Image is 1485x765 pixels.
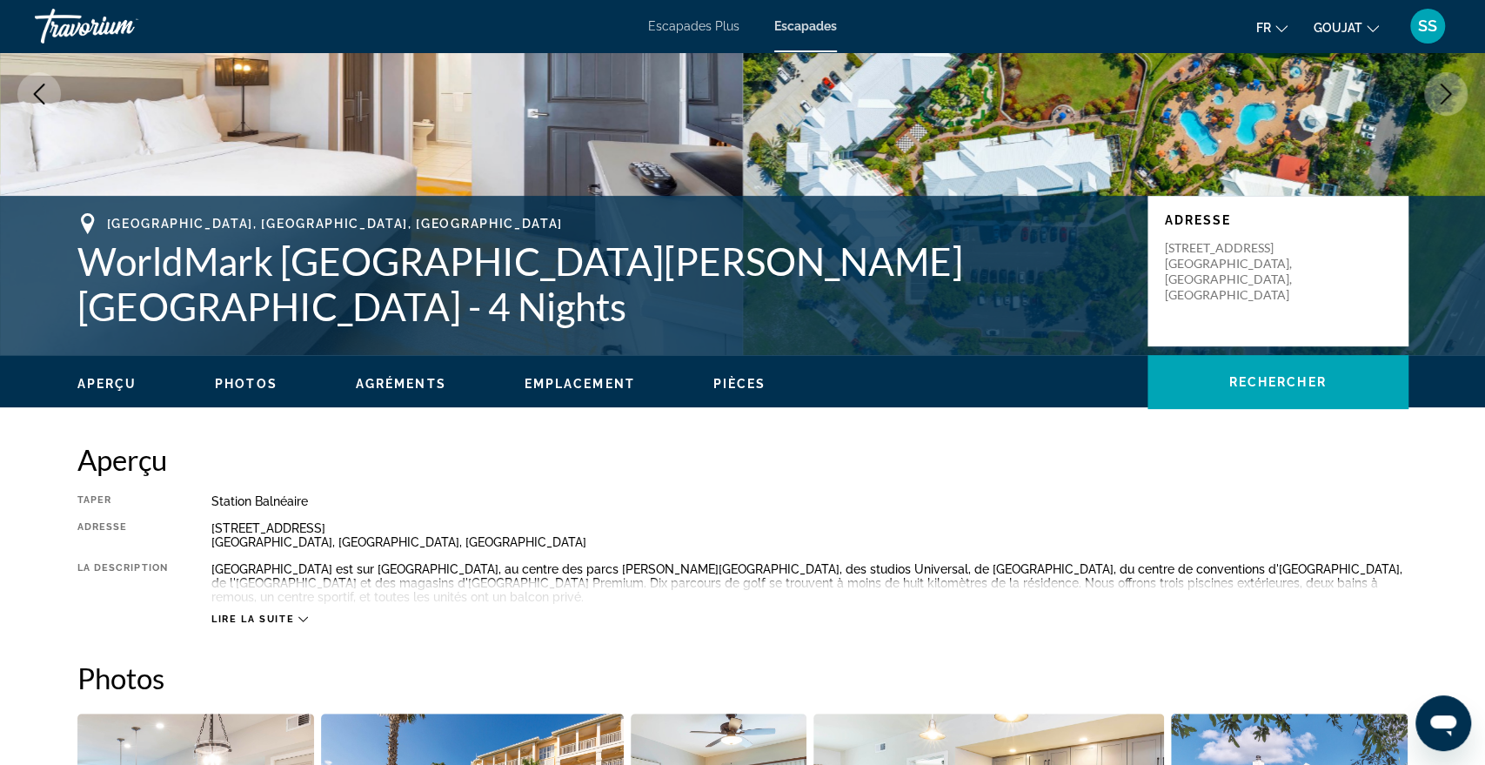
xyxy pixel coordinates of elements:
h2: Photos [77,661,1408,695]
p: Adresse [1165,213,1391,227]
button: Changer de langue [1256,15,1288,40]
div: Adresse [77,521,168,549]
font: SS [1418,17,1437,35]
button: Changer de devise [1314,15,1379,40]
span: Rechercher [1229,375,1327,389]
span: [GEOGRAPHIC_DATA], [GEOGRAPHIC_DATA], [GEOGRAPHIC_DATA] [107,217,563,231]
h2: Aperçu [77,442,1408,477]
button: Emplacement [525,376,635,392]
font: fr [1256,21,1271,35]
button: Pièces [713,376,766,392]
iframe: Bouton de lancement de la fenêtre de messagerie [1415,695,1471,751]
h1: WorldMark [GEOGRAPHIC_DATA][PERSON_NAME][GEOGRAPHIC_DATA] - 4 Nights [77,238,1130,329]
div: La description [77,562,168,604]
div: [GEOGRAPHIC_DATA] est sur [GEOGRAPHIC_DATA], au centre des parcs [PERSON_NAME][GEOGRAPHIC_DATA], ... [211,562,1408,604]
span: Agréments [356,377,446,391]
span: Photos [215,377,278,391]
span: Pièces [713,377,766,391]
font: GOUJAT [1314,21,1362,35]
div: Station balnéaire [211,494,1408,508]
div: [STREET_ADDRESS] [GEOGRAPHIC_DATA], [GEOGRAPHIC_DATA], [GEOGRAPHIC_DATA] [211,521,1408,549]
p: [STREET_ADDRESS] [GEOGRAPHIC_DATA], [GEOGRAPHIC_DATA], [GEOGRAPHIC_DATA] [1165,240,1304,303]
span: Emplacement [525,377,635,391]
button: Photos [215,376,278,392]
button: Rechercher [1147,355,1408,409]
button: Menu utilisateur [1405,8,1450,44]
button: Lire la suite [211,613,308,626]
div: Taper [77,494,168,508]
button: Aperçu [77,376,137,392]
span: Aperçu [77,377,137,391]
a: Escapades Plus [648,19,739,33]
span: Lire la suite [211,614,294,625]
button: Previous image [17,72,61,116]
button: Agréments [356,376,446,392]
a: Escapades [774,19,837,33]
button: Next image [1424,72,1468,116]
a: Travorium [35,3,209,49]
